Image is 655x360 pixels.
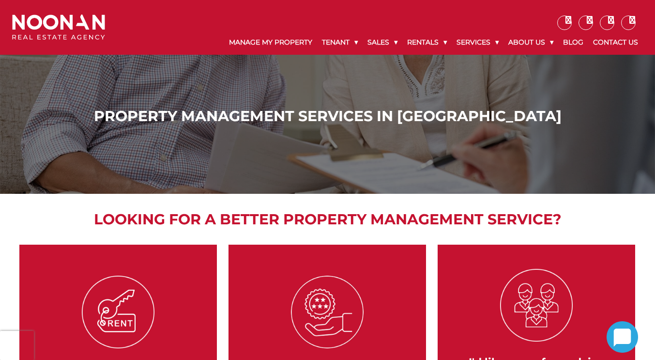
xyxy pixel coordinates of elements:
[363,30,402,55] a: Sales
[15,108,640,125] h1: Property Management Services in [GEOGRAPHIC_DATA]
[558,30,588,55] a: Blog
[15,208,640,230] h2: Looking for a better property management service?
[588,30,643,55] a: Contact Us
[224,30,317,55] a: Manage My Property
[317,30,363,55] a: Tenant
[452,30,503,55] a: Services
[503,30,558,55] a: About Us
[12,15,105,40] img: Noonan Real Estate Agency
[402,30,452,55] a: Rentals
